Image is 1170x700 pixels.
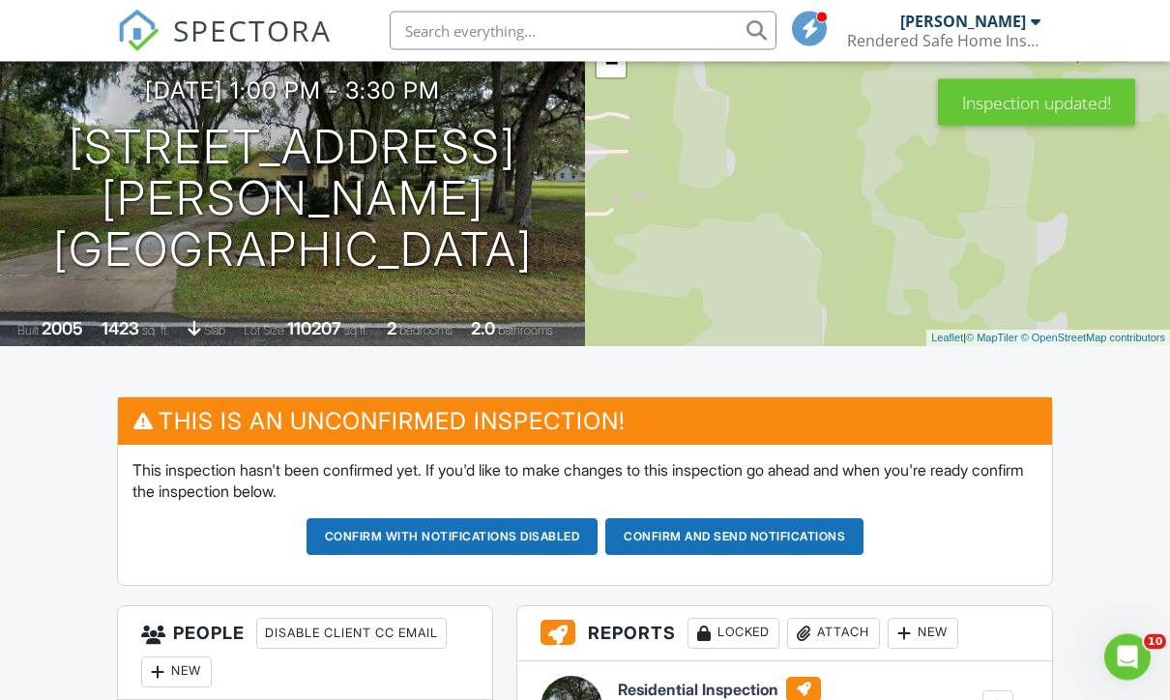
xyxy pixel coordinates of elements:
input: Search everything... [390,12,776,50]
h1: [STREET_ADDRESS][PERSON_NAME] [GEOGRAPHIC_DATA] [31,123,554,276]
span: bedrooms [399,324,453,338]
div: Rendered Safe Home Inspections, LLC [847,31,1040,50]
a: SPECTORA [117,26,332,67]
div: 2.0 [471,319,495,339]
span: sq. ft. [142,324,169,338]
div: Locked [687,619,779,650]
img: The Best Home Inspection Software - Spectora [117,10,160,52]
span: Lot Size [244,324,284,338]
div: New [141,657,212,688]
div: | [926,331,1170,347]
h3: [DATE] 1:00 pm - 3:30 pm [145,78,440,104]
a: © OpenStreetMap contributors [1021,333,1165,344]
div: 110207 [287,319,341,339]
div: 1423 [102,319,139,339]
span: slab [204,324,225,338]
div: 2005 [42,319,83,339]
div: 2 [387,319,396,339]
div: [PERSON_NAME] [900,12,1026,31]
span: sq.ft. [344,324,368,338]
div: New [888,619,958,650]
button: Confirm and send notifications [605,519,863,556]
span: 10 [1144,634,1166,650]
h3: This is an Unconfirmed Inspection! [118,398,1052,446]
div: Attach [787,619,880,650]
span: bathrooms [498,324,553,338]
a: © MapTiler [966,333,1018,344]
span: SPECTORA [173,10,332,50]
div: Disable Client CC Email [256,619,447,650]
p: This inspection hasn't been confirmed yet. If you'd like to make changes to this inspection go ah... [132,460,1038,504]
a: Leaflet [931,333,963,344]
button: Confirm with notifications disabled [307,519,599,556]
iframe: Intercom live chat [1104,634,1151,681]
h3: Reports [517,607,1052,662]
div: Inspection updated! [938,79,1135,126]
span: Built [17,324,39,338]
a: Zoom out [597,49,626,78]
